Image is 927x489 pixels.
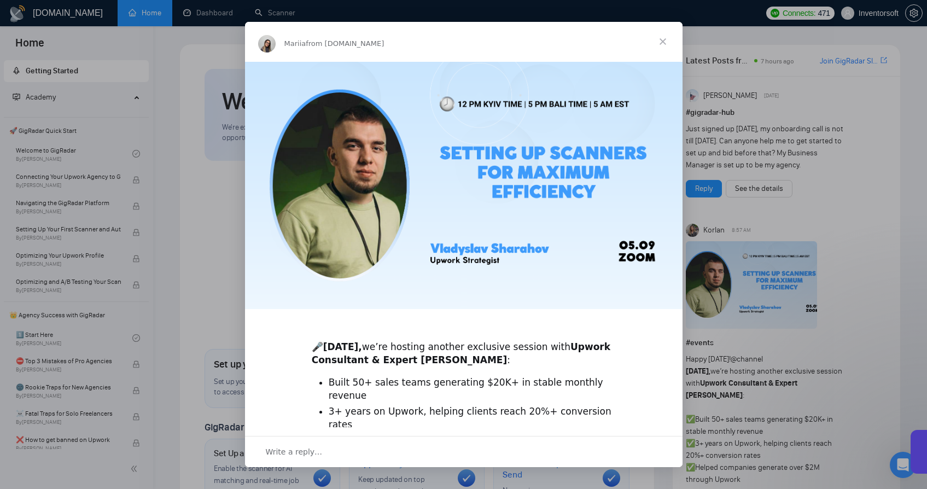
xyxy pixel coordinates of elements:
[329,405,616,432] li: 3+ years on Upwork, helping clients reach 20%+ conversion rates
[323,341,362,352] b: [DATE],
[643,22,683,61] span: Close
[284,39,306,48] span: Mariia
[245,436,683,467] div: Open conversation and reply
[312,328,616,366] div: 🎤 we’re hosting another exclusive session with :
[306,39,384,48] span: from [DOMAIN_NAME]
[312,341,610,365] b: Upwork Consultant & Expert [PERSON_NAME]
[258,35,276,53] img: Profile image for Mariia
[329,376,616,403] li: Built 50+ sales teams generating $20K+ in stable monthly revenue
[266,445,323,459] span: Write a reply…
